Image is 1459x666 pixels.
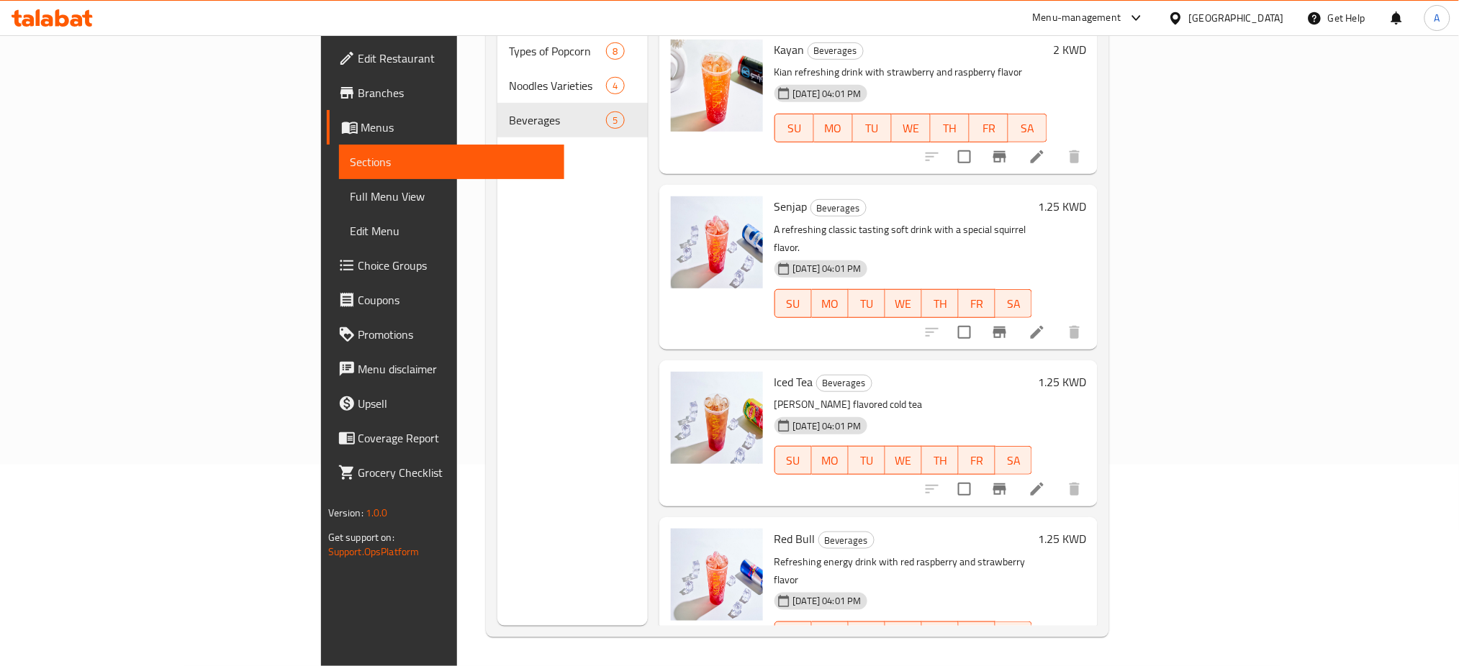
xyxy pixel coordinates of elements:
button: WE [885,446,922,475]
span: Full Menu View [351,188,554,205]
button: TU [849,621,885,650]
button: MO [812,289,849,318]
a: Edit Restaurant [327,41,565,76]
a: Edit menu item [1029,480,1046,498]
button: FR [959,621,995,650]
button: SA [995,446,1032,475]
span: FR [965,625,990,646]
span: Noodles Varieties [509,77,606,94]
button: TU [853,114,892,142]
span: Edit Restaurant [358,50,554,67]
button: SA [995,289,1032,318]
span: TU [854,293,880,314]
p: [PERSON_NAME] flavored cold tea [774,396,1033,414]
span: WE [898,118,925,139]
span: [DATE] 04:01 PM [787,594,867,608]
div: Menu-management [1033,9,1121,27]
img: Red Bull [671,529,763,621]
span: TU [854,450,880,471]
button: Branch-specific-item [983,140,1017,174]
button: Branch-specific-item [983,472,1017,506]
span: 1.0.0 [366,503,388,522]
button: TH [922,289,959,318]
div: items [606,111,624,129]
button: Branch-specific-item [983,315,1017,350]
span: MO [818,450,843,471]
p: Refreshing energy drink with red raspberry and strawberry flavor [774,553,1033,589]
button: SA [995,621,1032,650]
button: TU [849,289,885,318]
span: Coupons [358,291,554,309]
span: [DATE] 04:01 PM [787,419,867,433]
span: SA [1014,118,1042,139]
button: delete [1057,140,1092,174]
h6: 1.25 KWD [1038,529,1086,549]
div: Beverages5 [497,103,648,137]
button: delete [1057,472,1092,506]
nav: Menu sections [497,28,648,143]
span: Coverage Report [358,429,554,447]
span: Sections [351,153,554,170]
span: FR [965,293,990,314]
span: [DATE] 04:01 PM [787,262,867,275]
span: Iced Tea [774,371,813,393]
button: delete [1057,315,1092,350]
button: SU [774,289,812,318]
div: items [606,77,624,94]
a: Grocery Checklist [327,455,565,490]
span: 5 [607,114,623,127]
button: SA [1008,114,1047,142]
span: [DATE] 04:01 PM [787,87,867,101]
span: Kayan [774,39,805,60]
div: Beverages [808,42,864,60]
span: Grocery Checklist [358,464,554,481]
span: 8 [607,45,623,58]
a: Promotions [327,317,565,352]
span: Upsell [358,395,554,412]
span: Menus [361,119,554,136]
span: TH [928,450,953,471]
span: Select to update [949,142,980,172]
span: Menu disclaimer [358,360,554,378]
span: Beverages [808,42,863,59]
span: 4 [607,79,623,93]
p: Kian refreshing drink with strawberry and raspberry flavor [774,63,1048,81]
button: FR [959,289,995,318]
span: Select to update [949,317,980,347]
div: Beverages [816,375,872,392]
div: [GEOGRAPHIC_DATA] [1189,10,1284,26]
button: FR [970,114,1008,142]
img: Iced Tea [671,372,763,464]
span: TH [928,293,953,314]
div: Beverages [818,532,875,549]
button: FR [959,446,995,475]
button: WE [885,289,922,318]
button: MO [812,621,849,650]
span: Beverages [819,532,874,549]
button: SU [774,446,812,475]
span: MO [818,625,843,646]
span: SU [781,293,806,314]
span: FR [965,450,990,471]
span: WE [891,450,916,471]
button: WE [885,621,922,650]
a: Edit menu item [1029,148,1046,165]
a: Edit menu item [1029,324,1046,341]
a: Coupons [327,283,565,317]
a: Edit Menu [339,214,565,248]
span: Promotions [358,326,554,343]
span: Get support on: [328,528,394,547]
p: A refreshing classic tasting soft drink with a special squirrel flavor. [774,221,1033,257]
a: Upsell [327,386,565,421]
span: FR [975,118,1003,139]
span: Select to update [949,474,980,504]
span: Branches [358,84,554,101]
span: MO [818,293,843,314]
h6: 1.25 KWD [1038,372,1086,392]
a: Choice Groups [327,248,565,283]
a: Branches [327,76,565,110]
span: Beverages [509,111,606,129]
span: Senjap [774,196,808,217]
span: Edit Menu [351,222,554,240]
